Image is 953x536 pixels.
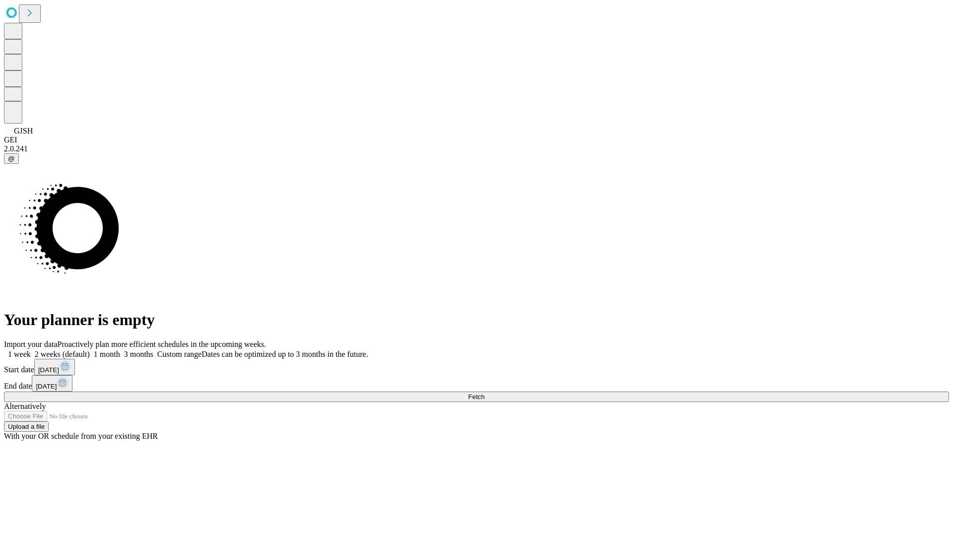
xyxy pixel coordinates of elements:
span: Alternatively [4,402,46,410]
div: 2.0.241 [4,144,949,153]
span: Proactively plan more efficient schedules in the upcoming weeks. [58,340,266,348]
span: With your OR schedule from your existing EHR [4,432,158,440]
span: 3 months [124,350,153,358]
div: GEI [4,135,949,144]
span: Import your data [4,340,58,348]
span: 2 weeks (default) [35,350,90,358]
button: [DATE] [34,359,75,375]
div: End date [4,375,949,392]
span: Custom range [157,350,202,358]
span: Dates can be optimized up to 3 months in the future. [202,350,368,358]
span: Fetch [468,393,484,401]
button: Fetch [4,392,949,402]
button: [DATE] [32,375,72,392]
div: Start date [4,359,949,375]
span: [DATE] [36,383,57,390]
button: Upload a file [4,421,49,432]
span: @ [8,155,15,162]
span: GJSH [14,127,33,135]
button: @ [4,153,19,164]
span: 1 month [94,350,120,358]
span: 1 week [8,350,31,358]
h1: Your planner is empty [4,311,949,329]
span: [DATE] [38,366,59,374]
